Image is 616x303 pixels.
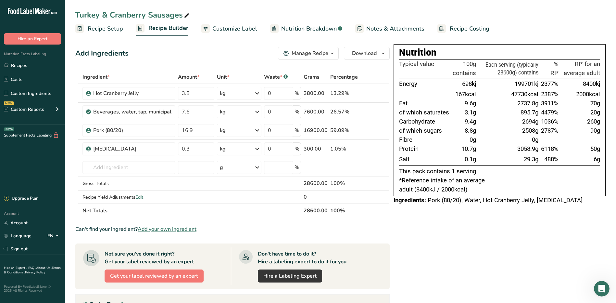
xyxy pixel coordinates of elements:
[75,21,123,36] a: Recipe Setup
[399,108,451,117] td: of which saturates
[93,89,171,97] div: Hot Cranberry Jelly
[450,24,489,33] span: Recipe Costing
[220,126,226,134] div: kg
[399,99,451,108] td: Fat
[4,195,38,202] div: Upgrade Plan
[304,89,328,97] div: 3800.00
[220,108,226,116] div: kg
[521,109,538,116] span: 895.7g
[93,145,171,153] div: [MEDICAL_DATA]
[517,145,538,152] span: 3058.9g
[82,180,175,187] div: Gross Totals
[399,136,451,145] td: Fibre
[4,285,61,293] div: Powered By FoodLabelMaker © 2025 All Rights Reserved
[304,193,328,201] div: 0
[28,266,36,270] a: FAQ .
[399,167,600,176] p: This pack contains 1 serving
[465,100,476,107] span: 9.6g
[399,177,485,193] span: *Reference intake of an average adult (8400kJ / 2000kcal)
[560,154,600,165] td: 6g
[455,91,476,98] span: 167kcal
[465,127,476,134] span: 8.8g
[470,136,476,143] span: 0g
[522,118,538,125] span: 2694g
[82,73,110,81] span: Ingredient
[451,60,477,78] th: 100g contains
[278,47,339,60] button: Manage Recipe
[522,127,538,134] span: 2508g
[330,145,358,153] div: 1.05%
[82,161,175,174] input: Add Ingredient
[75,48,129,59] div: Add Ingredients
[541,91,559,98] span: 2387%
[217,73,229,81] span: Unit
[541,145,559,152] span: 6118%
[515,80,538,87] span: 199701kj
[344,47,390,60] button: Download
[220,89,226,97] div: kg
[541,100,559,107] span: 3911%
[532,136,538,143] span: 0g
[136,21,188,36] a: Recipe Builder
[105,270,204,283] button: Get your label reviewed by an expert
[25,270,45,275] a: Privacy Policy
[81,204,302,217] th: Net Totals
[560,117,600,126] td: 260g
[428,197,583,204] span: Pork (80/20), Water, Hot Cranberry Jelly, [MEDICAL_DATA]
[560,78,600,90] td: 8400kj
[399,46,600,59] div: Nutrition
[550,60,559,77] span: % RI*
[93,108,171,116] div: Beverages, water, tap, municipal
[304,145,328,153] div: 300.00
[399,145,451,154] td: Protein
[4,266,27,270] a: Hire an Expert .
[4,106,44,113] div: Custom Reports
[524,156,538,163] span: 29.3g
[330,126,358,134] div: 59.09%
[560,126,600,136] td: 90g
[304,108,328,116] div: 7600.00
[560,90,600,99] td: 2000kcal
[258,250,346,266] div: Don't have time to do it? Hire a labeling expert to do it for you
[36,266,52,270] a: About Us .
[93,126,171,134] div: Pork (80/20)
[75,9,191,21] div: Turkey & Cranberry Sausages
[105,250,194,266] div: Not sure you've done it right? Get your label reviewed by an expert
[304,179,328,187] div: 28600.00
[465,156,476,163] span: 0.1g
[4,230,31,242] a: Language
[394,197,426,204] span: Ingredients:
[281,24,337,33] span: Nutrition Breakdown
[4,33,61,45] button: Hire an Expert
[304,126,328,134] div: 16900.00
[330,108,358,116] div: 26.57%
[594,281,610,296] iframe: Intercom live chat
[270,21,342,36] a: Nutrition Breakdown
[178,73,199,81] span: Amount
[82,194,175,201] div: Recipe Yield Adjustments
[477,60,540,78] th: Each serving (typically 28600g) contains
[544,156,559,163] span: 488%
[511,91,538,98] span: 47730kcal
[88,24,123,33] span: Recipe Setup
[220,164,223,171] div: g
[465,118,476,125] span: 9.4g
[465,109,476,116] span: 3.1g
[4,127,14,131] div: BETA
[264,73,288,81] div: Waste
[201,21,257,36] a: Customize Label
[541,80,559,87] span: 2377%
[330,179,358,187] div: 100%
[330,89,358,97] div: 13.29%
[302,204,329,217] th: 28600.00
[330,73,358,81] span: Percentage
[399,126,451,136] td: of which sugars
[462,80,476,87] span: 698kj
[138,225,196,233] span: Add your own ingredient
[399,60,451,78] th: Typical value
[352,49,377,57] span: Download
[560,145,600,154] td: 50g
[461,145,476,152] span: 10.7g
[399,117,451,126] td: Carbohydrate
[75,225,390,233] div: Can't find your ingredient?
